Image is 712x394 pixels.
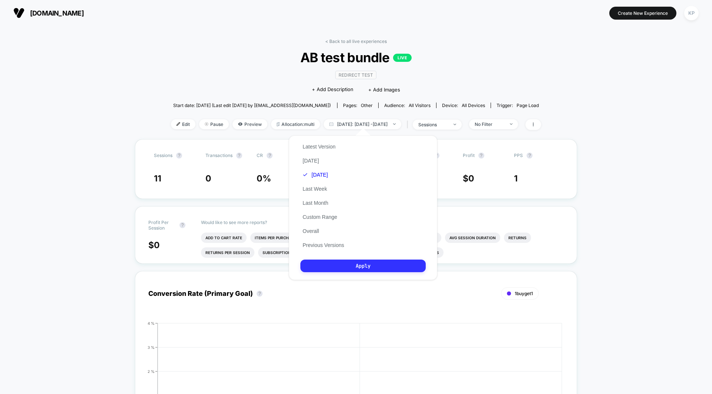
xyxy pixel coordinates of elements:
button: [DOMAIN_NAME] [11,7,86,19]
img: edit [177,122,180,126]
button: Create New Experience [609,7,676,20]
button: [DATE] [300,171,330,178]
span: PPS [514,153,523,158]
li: Add To Cart Rate [201,233,247,243]
img: end [205,122,208,126]
span: Start date: [DATE] (Last edit [DATE] by [EMAIL_ADDRESS][DOMAIN_NAME]) [173,103,331,108]
img: rebalance [277,122,280,126]
span: [DATE]: [DATE] - [DATE] [324,119,401,129]
div: sessions [418,122,448,127]
tspan: 4 % [148,321,155,325]
span: Preview [233,119,267,129]
span: Profit Per Session [148,220,176,231]
button: Overall [300,228,321,234]
li: Returns Per Session [201,247,254,258]
button: Previous Versions [300,242,346,248]
button: [DATE] [300,157,321,164]
span: Redirect Test [335,71,376,79]
button: KP [682,6,701,21]
span: all devices [462,103,485,108]
button: ? [179,222,185,228]
span: 11 [154,173,161,184]
p: Would like to see more reports? [201,220,564,225]
span: Device: [436,103,491,108]
p: LIVE [393,54,412,62]
tspan: 3 % [148,345,155,349]
span: | [405,119,413,130]
span: Edit [171,119,195,129]
tspan: 2 % [148,369,155,373]
li: Avg Session Duration [445,233,500,243]
button: Apply [300,260,426,272]
button: ? [478,153,484,158]
button: ? [527,153,533,158]
span: Sessions [154,153,172,158]
img: end [510,123,512,125]
button: ? [267,153,273,158]
div: No Filter [475,121,504,127]
span: other [361,103,373,108]
span: + Add Description [312,86,353,93]
span: Pause [199,119,229,129]
button: ? [257,291,263,297]
span: + Add Images [368,87,400,93]
button: Latest Version [300,143,338,150]
span: Allocation: multi [271,119,320,129]
span: All Visitors [409,103,431,108]
div: Trigger: [497,103,539,108]
span: 0 [154,240,160,250]
span: AB test bundle [189,50,523,65]
li: Returns [504,233,531,243]
div: Audience: [384,103,431,108]
span: 1buyget1 [515,291,533,296]
li: Items Per Purchase [250,233,300,243]
span: Transactions [205,153,233,158]
div: KP [684,6,699,20]
button: Last Week [300,186,329,192]
button: Last Month [300,200,330,206]
img: end [393,123,396,125]
span: 0 [468,173,474,184]
button: ? [236,153,242,158]
span: $ [463,173,474,184]
span: Page Load [517,103,539,108]
button: Custom Range [300,214,339,220]
a: < Back to all live experiences [325,39,387,44]
img: calendar [329,122,333,126]
li: Subscriptions [258,247,298,258]
div: Pages: [343,103,373,108]
span: $ [148,240,160,250]
span: [DOMAIN_NAME] [30,9,84,17]
span: CR [257,153,263,158]
span: Profit [463,153,475,158]
span: 0 [205,173,211,184]
span: 1 [514,173,518,184]
img: Visually logo [13,7,24,19]
img: end [454,124,456,125]
button: ? [176,153,182,158]
span: 0 % [257,173,271,184]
